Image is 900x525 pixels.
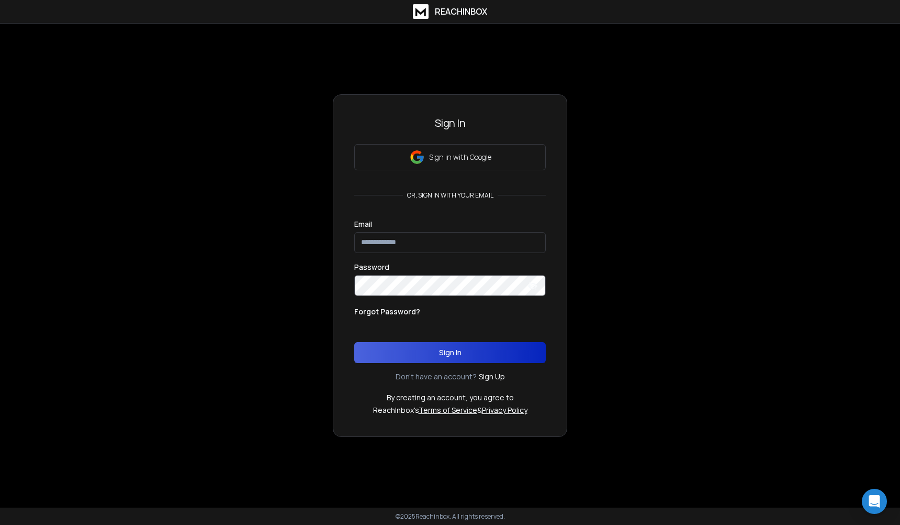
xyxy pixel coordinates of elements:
[396,371,477,382] p: Don't have an account?
[862,489,887,514] div: Open Intercom Messenger
[354,116,546,130] h3: Sign In
[387,392,514,403] p: By creating an account, you agree to
[413,4,429,19] img: logo
[396,512,505,521] p: © 2025 Reachinbox. All rights reserved.
[413,4,487,19] a: ReachInbox
[354,342,546,363] button: Sign In
[354,221,372,228] label: Email
[403,191,498,200] p: or, sign in with your email
[373,405,527,415] p: ReachInbox's &
[429,152,491,162] p: Sign in with Google
[435,5,487,18] h1: ReachInbox
[354,307,420,317] p: Forgot Password?
[354,264,389,271] label: Password
[419,405,477,415] a: Terms of Service
[354,144,546,170] button: Sign in with Google
[482,405,527,415] a: Privacy Policy
[479,371,505,382] a: Sign Up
